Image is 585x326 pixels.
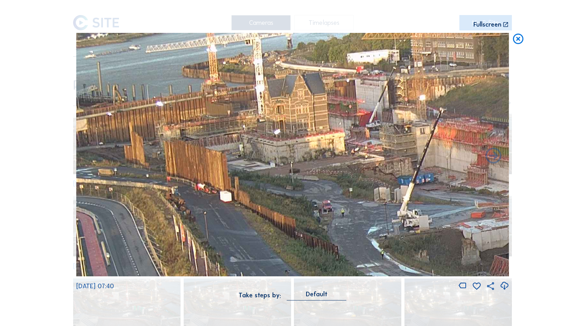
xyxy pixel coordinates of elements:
[473,21,501,28] div: Fullscreen
[287,291,347,300] div: Default
[76,282,114,290] span: [DATE] 07:40
[484,147,503,166] i: Back
[76,33,509,276] img: Image
[306,291,327,297] div: Default
[239,292,281,298] div: Take steps by:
